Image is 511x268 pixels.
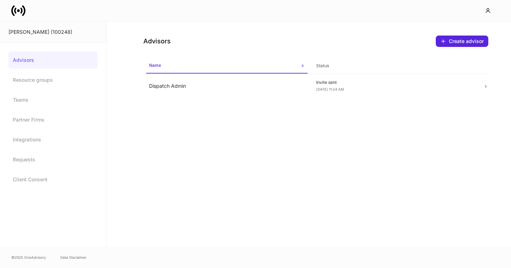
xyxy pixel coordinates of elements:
a: Teams [9,91,98,108]
div: Create advisor [440,38,484,44]
h6: Name [149,62,161,69]
a: Integrations [9,131,98,148]
p: Invite sent [316,80,472,85]
span: [DATE] 11:24 AM [316,87,344,91]
a: Client Consent [9,171,98,188]
button: Create advisor [436,36,488,47]
a: Resource groups [9,71,98,89]
a: Advisors [9,52,98,69]
div: [PERSON_NAME] (100248) [9,28,98,36]
a: Requests [9,151,98,168]
span: © 2025 OneAdvisory [11,254,46,260]
h6: Status [316,62,329,69]
a: Partner Firms [9,111,98,128]
h4: Advisors [143,37,171,45]
span: Status [313,59,475,73]
td: Dispatch Admin [143,74,311,98]
a: Data Disclaimer [60,254,87,260]
span: Name [146,58,308,74]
